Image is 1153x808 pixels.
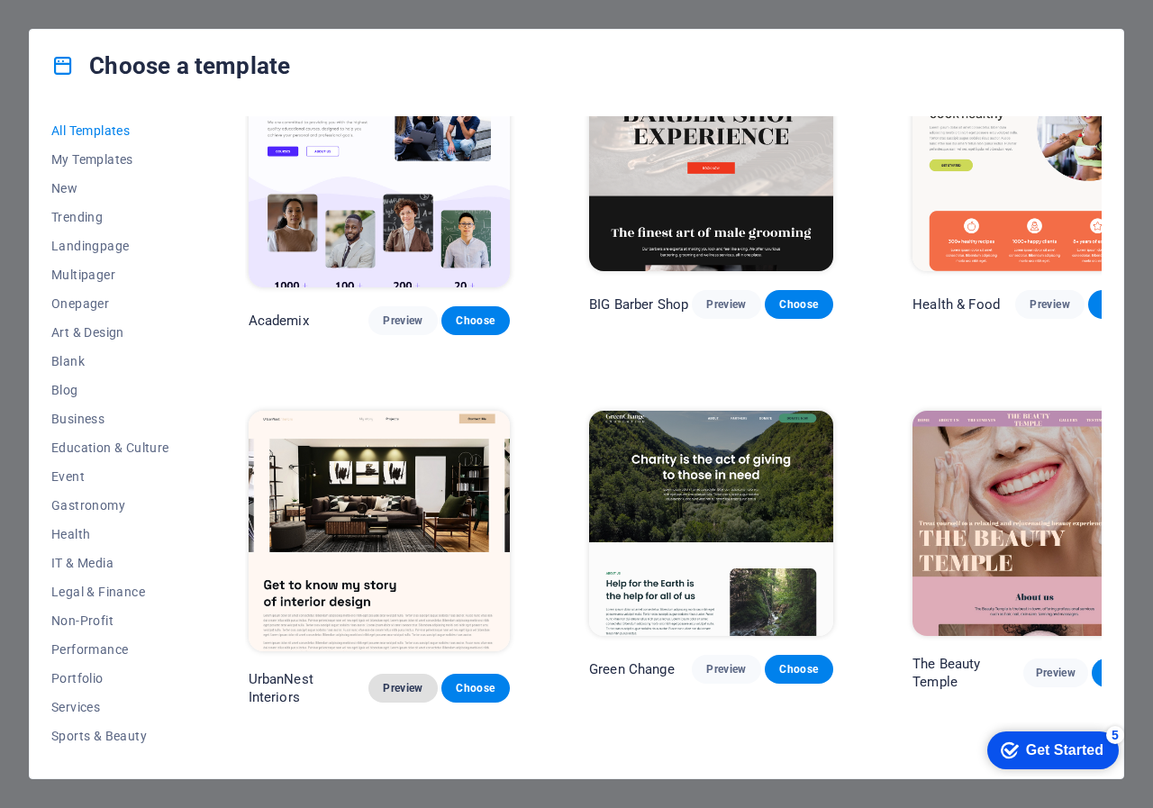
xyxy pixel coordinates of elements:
[368,306,437,335] button: Preview
[51,318,169,347] button: Art & Design
[383,681,422,695] span: Preview
[456,681,495,695] span: Choose
[51,260,169,289] button: Multipager
[1015,290,1084,319] button: Preview
[51,491,169,520] button: Gastronomy
[51,469,169,484] span: Event
[368,674,437,703] button: Preview
[51,585,169,599] span: Legal & Finance
[51,325,169,340] span: Art & Design
[1023,658,1088,687] button: Preview
[589,46,833,271] img: BIG Barber Shop
[51,556,169,570] span: IT & Media
[249,312,309,330] p: Academix
[51,577,169,606] button: Legal & Finance
[51,412,169,426] span: Business
[51,498,169,513] span: Gastronomy
[249,411,510,652] img: UrbanNest Interiors
[51,174,169,203] button: New
[456,313,495,328] span: Choose
[51,116,169,145] button: All Templates
[779,297,819,312] span: Choose
[589,295,688,313] p: BIG Barber Shop
[51,433,169,462] button: Education & Culture
[51,549,169,577] button: IT & Media
[441,674,510,703] button: Choose
[51,440,169,455] span: Education & Culture
[441,306,510,335] button: Choose
[51,462,169,491] button: Event
[51,239,169,253] span: Landingpage
[51,383,169,397] span: Blog
[383,313,422,328] span: Preview
[589,411,833,636] img: Green Change
[51,210,169,224] span: Trending
[133,4,151,22] div: 5
[51,404,169,433] button: Business
[706,662,746,676] span: Preview
[706,297,746,312] span: Preview
[249,46,510,287] img: Academix
[912,295,1000,313] p: Health & Food
[1038,666,1074,680] span: Preview
[51,376,169,404] button: Blog
[51,145,169,174] button: My Templates
[51,613,169,628] span: Non-Profit
[51,51,290,80] h4: Choose a template
[51,152,169,167] span: My Templates
[51,289,169,318] button: Onepager
[53,20,131,36] div: Get Started
[912,655,1023,691] p: The Beauty Temple
[51,347,169,376] button: Blank
[51,642,169,657] span: Performance
[51,527,169,541] span: Health
[692,290,760,319] button: Preview
[51,520,169,549] button: Health
[51,693,169,722] button: Services
[765,655,833,684] button: Choose
[765,290,833,319] button: Choose
[51,203,169,232] button: Trending
[51,181,169,195] span: New
[51,664,169,693] button: Portfolio
[14,9,146,47] div: Get Started 5 items remaining, 0% complete
[51,635,169,664] button: Performance
[51,123,169,138] span: All Templates
[51,296,169,311] span: Onepager
[51,722,169,750] button: Sports & Beauty
[249,670,369,706] p: UrbanNest Interiors
[51,700,169,714] span: Services
[1030,297,1069,312] span: Preview
[51,729,169,743] span: Sports & Beauty
[51,750,169,779] button: Trades
[51,232,169,260] button: Landingpage
[51,354,169,368] span: Blank
[692,655,760,684] button: Preview
[779,662,819,676] span: Choose
[51,606,169,635] button: Non-Profit
[589,660,675,678] p: Green Change
[51,671,169,685] span: Portfolio
[51,268,169,282] span: Multipager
